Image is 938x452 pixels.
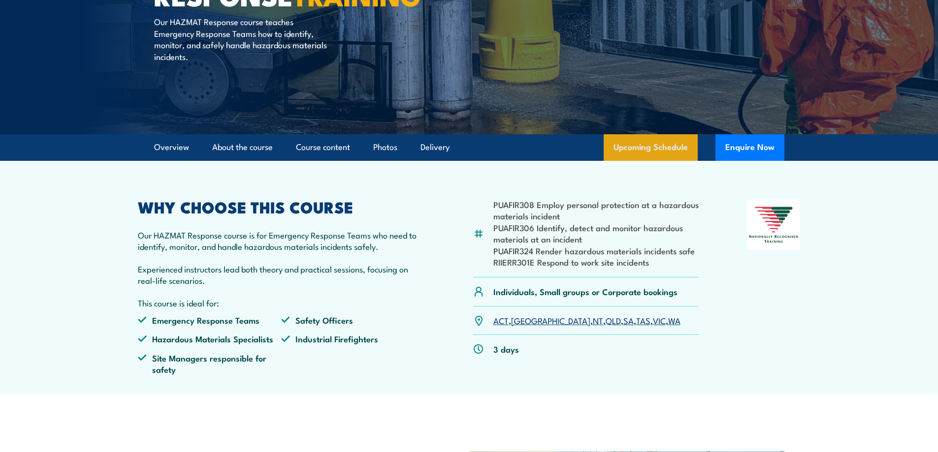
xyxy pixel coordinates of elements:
li: RIIERR301E Respond to work site incidents [493,256,700,268]
p: Our HAZMAT Response course is for Emergency Response Teams who need to identify, monitor, and han... [138,229,425,252]
a: QLD [606,314,621,326]
a: About the course [212,134,273,160]
a: SA [623,314,634,326]
a: VIC [653,314,666,326]
p: , , , , , , , [493,315,680,326]
a: NT [593,314,603,326]
p: Individuals, Small groups or Corporate bookings [493,286,678,297]
a: TAS [636,314,650,326]
a: Delivery [420,134,450,160]
p: Experienced instructors lead both theory and practical sessions, focusing on real-life scenarios. [138,263,425,286]
a: WA [668,314,680,326]
a: [GEOGRAPHIC_DATA] [511,314,590,326]
li: Industrial Firefighters [281,333,425,344]
li: Hazardous Materials Specialists [138,333,282,344]
li: PUAFIR324 Render hazardous materials incidents safe [493,245,700,256]
li: Emergency Response Teams [138,314,282,326]
li: Site Managers responsible for safety [138,352,282,375]
p: Our HAZMAT Response course teaches Emergency Response Teams how to identify, monitor, and safely ... [154,16,334,62]
li: PUAFIR308 Employ personal protection at a hazardous materials incident [493,199,700,222]
li: PUAFIR306 Identify, detect and monitor hazardous materials at an incident [493,222,700,245]
a: Photos [373,134,397,160]
p: This course is ideal for: [138,297,425,308]
li: Safety Officers [281,314,425,326]
img: Nationally Recognised Training logo. [747,200,801,250]
p: 3 days [493,343,519,355]
a: Overview [154,134,189,160]
a: Course content [296,134,350,160]
h2: WHY CHOOSE THIS COURSE [138,200,425,213]
button: Enquire Now [715,134,784,161]
a: ACT [493,314,509,326]
a: Upcoming Schedule [604,134,698,161]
